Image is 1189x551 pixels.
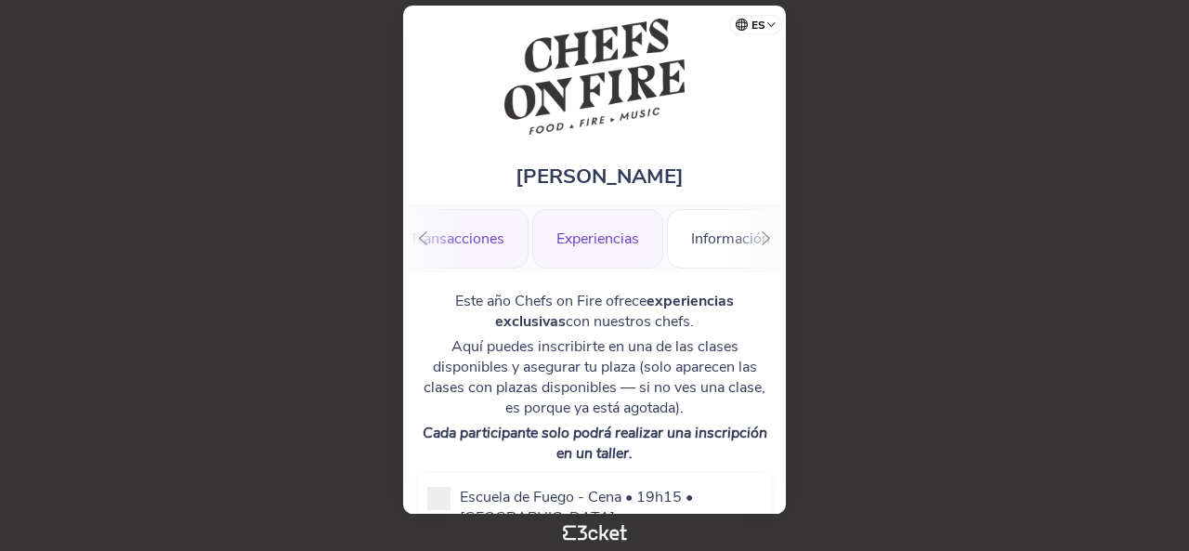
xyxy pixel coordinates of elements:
em: Cada participante solo podrá realizar una inscripción en un taller. [423,423,767,464]
p: Escuela de Fuego - Cena • 19h15 • [GEOGRAPHIC_DATA] [460,487,762,528]
img: Chefs on Fire Madrid 2025 [504,19,684,135]
p: Aquí puedes inscribirte en una de las clases disponibles y asegurar tu plaza (solo aparecen las c... [418,336,771,418]
strong: experiencias exclusivas [495,291,734,332]
div: Experiencias [532,209,663,269]
a: Información [667,227,794,247]
div: Información [667,209,794,269]
p: Este año Chefs on Fire ofrece con nuestros chefs. [418,291,771,332]
a: Experiencias [532,227,663,247]
span: [PERSON_NAME] [516,163,684,190]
